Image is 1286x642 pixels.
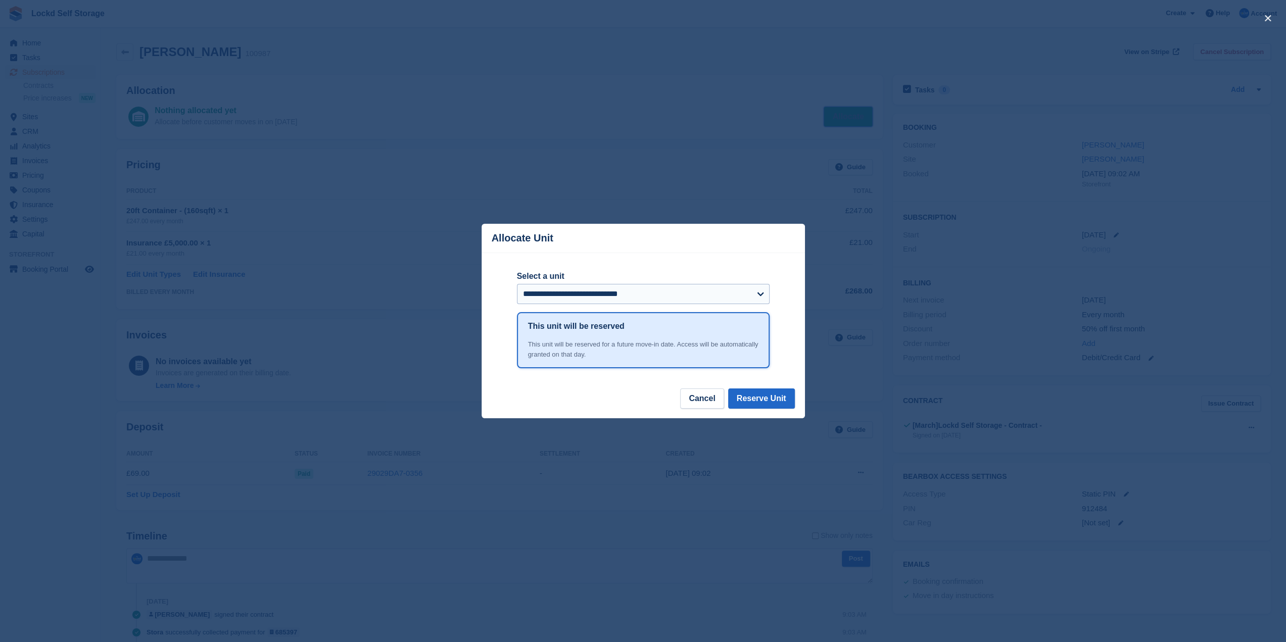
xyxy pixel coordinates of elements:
[517,270,770,282] label: Select a unit
[492,232,553,244] p: Allocate Unit
[1260,10,1276,26] button: close
[528,320,625,332] h1: This unit will be reserved
[680,388,724,409] button: Cancel
[528,339,758,359] div: This unit will be reserved for a future move-in date. Access will be automatically granted on tha...
[728,388,795,409] button: Reserve Unit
